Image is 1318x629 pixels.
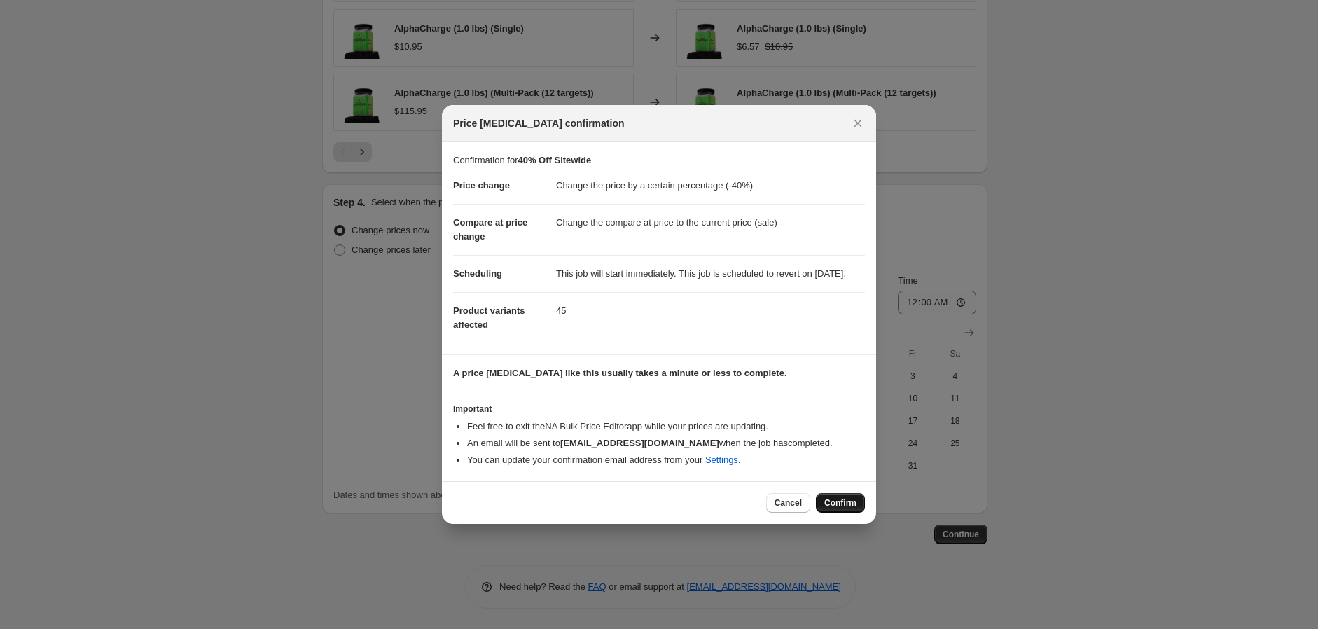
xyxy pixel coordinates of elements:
b: A price [MEDICAL_DATA] like this usually takes a minute or less to complete. [453,368,787,378]
span: Cancel [775,497,802,509]
dd: This job will start immediately. This job is scheduled to revert on [DATE]. [556,255,865,292]
dd: Change the compare at price to the current price (sale) [556,204,865,241]
li: An email will be sent to when the job has completed . [467,436,865,450]
a: Settings [705,455,738,465]
b: 40% Off Sitewide [518,155,591,165]
dd: 45 [556,292,865,329]
p: Confirmation for [453,153,865,167]
span: Price [MEDICAL_DATA] confirmation [453,116,625,130]
li: Feel free to exit the NA Bulk Price Editor app while your prices are updating. [467,420,865,434]
span: Compare at price change [453,217,527,242]
b: [EMAIL_ADDRESS][DOMAIN_NAME] [560,438,719,448]
li: You can update your confirmation email address from your . [467,453,865,467]
span: Product variants affected [453,305,525,330]
h3: Important [453,403,865,415]
span: Confirm [824,497,856,509]
button: Close [848,113,868,133]
dd: Change the price by a certain percentage (-40%) [556,167,865,204]
span: Price change [453,180,510,191]
button: Confirm [816,493,865,513]
span: Scheduling [453,268,502,279]
button: Cancel [766,493,810,513]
